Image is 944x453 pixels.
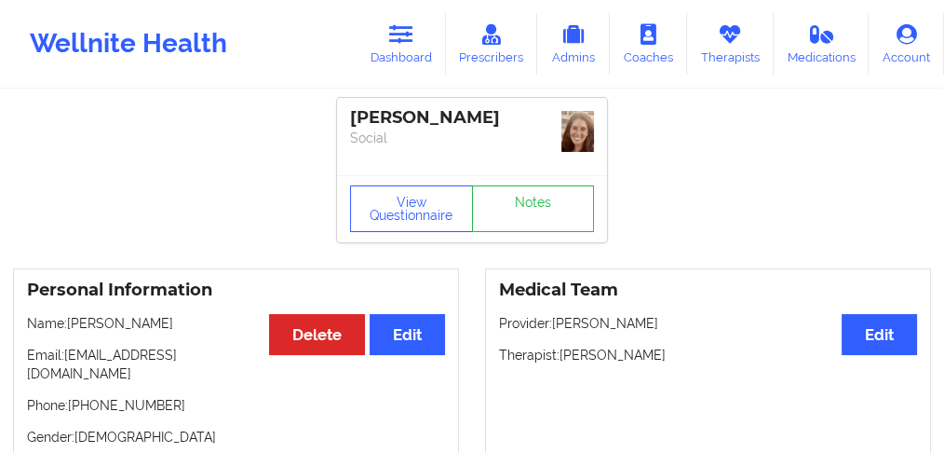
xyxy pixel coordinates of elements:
a: Admins [537,13,610,75]
p: Therapist: [PERSON_NAME] [499,346,917,364]
p: Name: [PERSON_NAME] [27,314,445,333]
p: Email: [EMAIL_ADDRESS][DOMAIN_NAME] [27,346,445,383]
button: View Questionnaire [350,185,473,232]
p: Provider: [PERSON_NAME] [499,314,917,333]
a: Account [869,13,944,75]
a: Coaches [610,13,687,75]
button: Delete [269,314,365,354]
p: Phone: [PHONE_NUMBER] [27,396,445,415]
button: Edit [370,314,445,354]
a: Dashboard [357,13,446,75]
img: DiPietro_photo.png [561,111,594,152]
p: Social [350,129,594,147]
button: Edit [842,314,917,354]
a: Notes [472,185,595,232]
h3: Medical Team [499,280,917,301]
p: Gender: [DEMOGRAPHIC_DATA] [27,428,445,446]
a: Therapists [687,13,774,75]
h3: Personal Information [27,280,445,301]
a: Prescribers [446,13,538,75]
div: [PERSON_NAME] [350,107,594,129]
a: Medications [774,13,870,75]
